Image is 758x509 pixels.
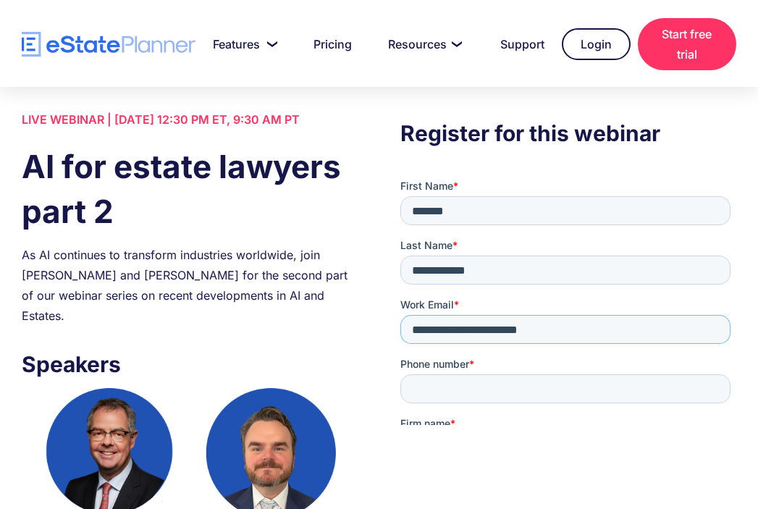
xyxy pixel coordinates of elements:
a: Login [562,28,631,60]
a: home [22,32,195,57]
h1: AI for estate lawyers part 2 [22,144,358,234]
iframe: Form 0 [400,179,736,425]
a: Support [483,30,555,59]
a: Start free trial [638,18,736,70]
a: Pricing [296,30,363,59]
a: Features [195,30,289,59]
div: As AI continues to transform industries worldwide, join [PERSON_NAME] and [PERSON_NAME] for the s... [22,245,358,326]
div: LIVE WEBINAR | [DATE] 12:30 PM ET, 9:30 AM PT [22,109,358,130]
h3: Register for this webinar [400,117,736,150]
h3: Speakers [22,348,358,381]
a: Resources [371,30,476,59]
